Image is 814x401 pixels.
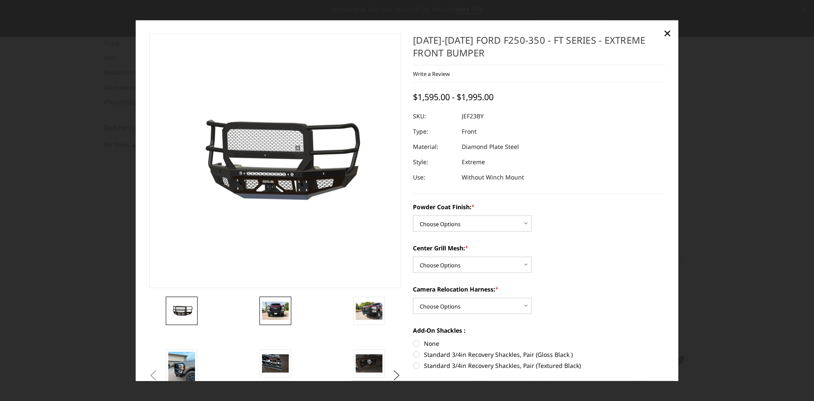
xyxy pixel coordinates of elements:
[147,369,160,382] button: Previous
[413,139,455,154] dt: Material:
[413,170,455,185] dt: Use:
[262,354,289,372] img: 2023-2025 Ford F250-350 - FT Series - Extreme Front Bumper
[413,70,450,78] a: Write a Review
[413,339,665,348] label: None
[663,24,671,42] span: ×
[413,380,665,389] label: Add-On Light Bar:
[168,305,195,317] img: 2023-2025 Ford F250-350 - FT Series - Extreme Front Bumper
[168,352,195,387] img: 2023-2025 Ford F250-350 - FT Series - Extreme Front Bumper
[413,361,665,370] label: Standard 3/4in Recovery Shackles, Pair (Textured Black)
[149,34,401,288] a: 2023-2025 Ford F250-350 - FT Series - Extreme Front Bumper
[413,326,665,335] label: Add-On Shackles :
[413,202,665,211] label: Powder Coat Finish:
[413,91,493,103] span: $1,595.00 - $1,995.00
[390,369,403,382] button: Next
[661,26,674,40] a: Close
[413,124,455,139] dt: Type:
[413,34,665,65] h1: [DATE]-[DATE] Ford F250-350 - FT Series - Extreme Front Bumper
[462,109,484,124] dd: JEF23BY
[356,302,382,320] img: 2023-2025 Ford F250-350 - FT Series - Extreme Front Bumper
[262,302,289,320] img: 2023-2025 Ford F250-350 - FT Series - Extreme Front Bumper
[462,154,485,170] dd: Extreme
[356,354,382,372] img: 2023-2025 Ford F250-350 - FT Series - Extreme Front Bumper
[413,154,455,170] dt: Style:
[413,109,455,124] dt: SKU:
[413,350,665,359] label: Standard 3/4in Recovery Shackles, Pair (Gloss Black )
[462,170,524,185] dd: Without Winch Mount
[413,244,665,252] label: Center Grill Mesh:
[413,285,665,294] label: Camera Relocation Harness:
[462,124,477,139] dd: Front
[462,139,519,154] dd: Diamond Plate Steel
